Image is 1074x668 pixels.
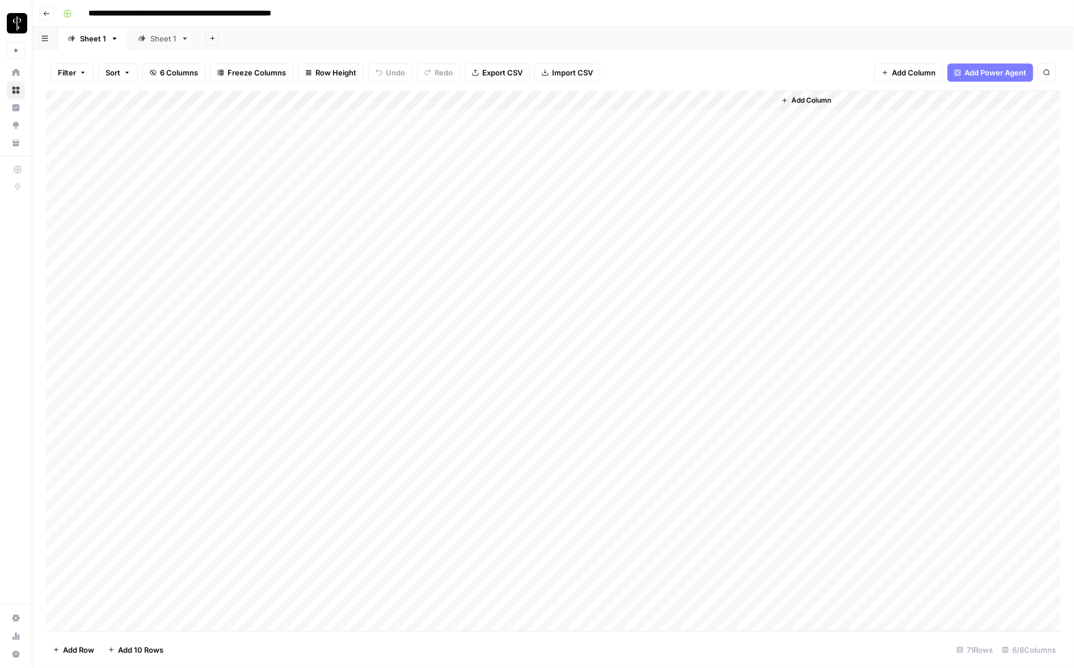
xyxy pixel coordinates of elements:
span: Export CSV [482,67,523,78]
a: Opportunities [7,116,25,134]
button: Add Column [777,93,836,108]
img: LP Production Workloads Logo [7,13,27,33]
button: Import CSV [534,64,600,82]
button: Workspace: LP Production Workloads [7,9,25,37]
button: Export CSV [465,64,530,82]
span: Add Power Agent [965,67,1026,78]
span: Add Row [63,644,94,656]
button: Add Row [46,641,101,659]
span: Row Height [315,67,356,78]
span: 6 Columns [160,67,198,78]
div: Sheet 1 [150,33,176,44]
button: 6 Columns [142,64,205,82]
a: Home [7,64,25,82]
a: Settings [7,609,25,627]
button: Redo [417,64,460,82]
span: Freeze Columns [228,67,286,78]
a: Browse [7,81,25,99]
span: Add Column [791,95,831,105]
span: Import CSV [552,67,593,78]
button: Add Column [874,64,943,82]
button: Help + Support [7,645,25,663]
a: Sheet 1 [58,27,128,50]
span: Sort [106,67,120,78]
span: Filter [58,67,76,78]
div: 71 Rows [952,641,997,659]
a: Usage [7,627,25,645]
button: Row Height [298,64,364,82]
button: Freeze Columns [210,64,293,82]
button: Add 10 Rows [101,641,170,659]
span: Redo [435,67,453,78]
span: Add Column [892,67,936,78]
a: Sheet 1 [128,27,199,50]
span: Undo [386,67,405,78]
a: Your Data [7,134,25,152]
button: Sort [98,64,138,82]
button: Undo [368,64,412,82]
a: Insights [7,99,25,117]
div: Sheet 1 [80,33,106,44]
button: Add Power Agent [947,64,1033,82]
button: Filter [50,64,94,82]
span: Add 10 Rows [118,644,163,656]
div: 6/6 Columns [997,641,1060,659]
